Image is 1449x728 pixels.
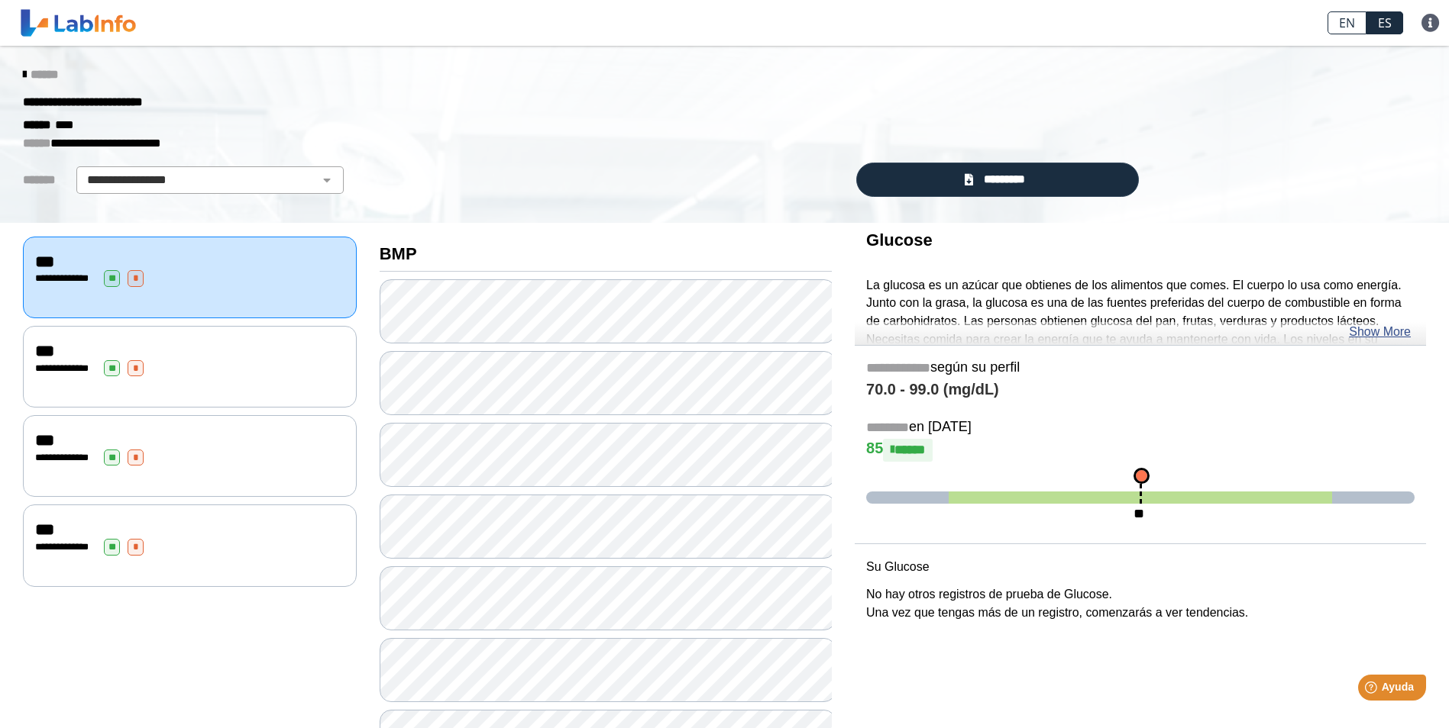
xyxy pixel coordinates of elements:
[866,230,933,250] b: Glucose
[866,439,1415,462] h4: 85
[866,359,1415,377] h5: según su perfil
[380,244,417,263] b: BMP
[866,558,1415,576] p: Su Glucose
[866,381,1415,399] h4: 70.0 - 99.0 (mg/dL)
[866,419,1415,436] h5: en [DATE]
[1328,11,1367,34] a: EN
[1313,668,1432,711] iframe: Help widget launcher
[1367,11,1403,34] a: ES
[866,585,1415,622] p: No hay otros registros de prueba de Glucose. Una vez que tengas más de un registro, comenzarás a ...
[866,276,1415,386] p: La glucosa es un azúcar que obtienes de los alimentos que comes. El cuerpo lo usa como energía. J...
[1349,323,1411,341] a: Show More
